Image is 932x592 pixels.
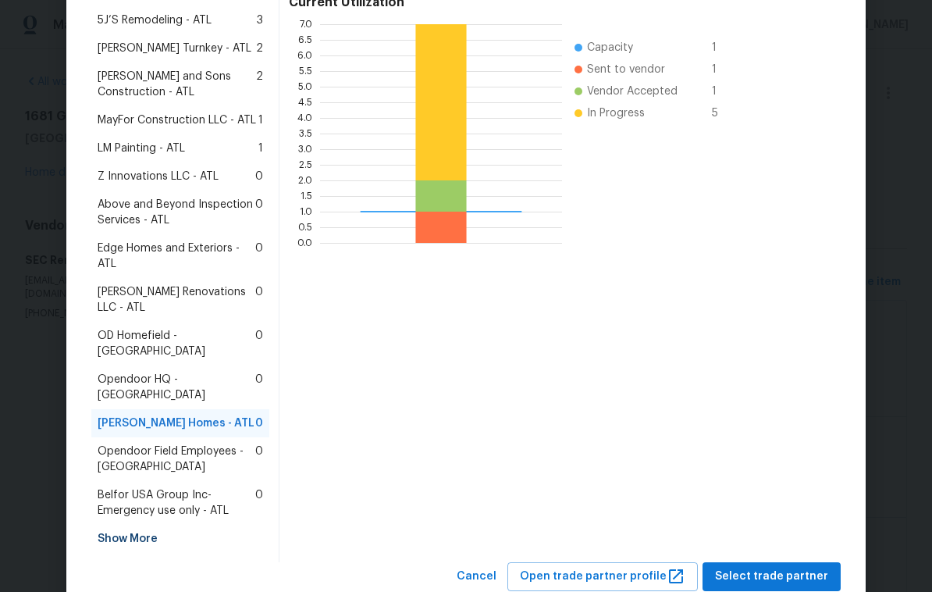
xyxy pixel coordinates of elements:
[98,328,255,359] span: OD Homefield - [GEOGRAPHIC_DATA]
[298,82,312,91] text: 5.0
[98,415,254,431] span: [PERSON_NAME] Homes - ATL
[299,66,312,76] text: 5.5
[457,567,496,587] span: Cancel
[712,105,737,121] span: 5
[257,12,263,28] span: 3
[98,197,255,228] span: Above and Beyond Inspection Services - ATL
[712,40,737,55] span: 1
[301,191,312,201] text: 1.5
[703,562,841,591] button: Select trade partner
[587,62,665,77] span: Sent to vendor
[255,372,263,403] span: 0
[299,129,312,138] text: 3.5
[298,35,312,45] text: 6.5
[587,40,633,55] span: Capacity
[98,169,219,184] span: Z Innovations LLC - ATL
[507,562,698,591] button: Open trade partner profile
[587,84,678,99] span: Vendor Accepted
[255,284,263,316] span: 0
[298,223,312,232] text: 0.5
[297,113,312,123] text: 4.0
[98,141,185,156] span: LM Painting - ATL
[300,20,312,29] text: 7.0
[298,176,312,185] text: 2.0
[98,444,255,475] span: Opendoor Field Employees - [GEOGRAPHIC_DATA]
[98,284,255,316] span: [PERSON_NAME] Renovations LLC - ATL
[91,525,269,553] div: Show More
[255,444,263,475] span: 0
[98,487,255,519] span: Belfor USA Group Inc-Emergency use only - ATL
[258,141,263,156] span: 1
[300,207,312,216] text: 1.0
[258,112,263,128] span: 1
[255,197,263,228] span: 0
[256,41,263,56] span: 2
[712,84,737,99] span: 1
[98,372,255,403] span: Opendoor HQ - [GEOGRAPHIC_DATA]
[255,328,263,359] span: 0
[520,567,685,587] span: Open trade partner profile
[98,69,256,100] span: [PERSON_NAME] and Sons Construction - ATL
[255,415,263,431] span: 0
[256,69,263,100] span: 2
[297,238,312,248] text: 0.0
[715,567,828,587] span: Select trade partner
[712,62,737,77] span: 1
[255,241,263,272] span: 0
[98,241,255,272] span: Edge Homes and Exteriors - ATL
[255,169,263,184] span: 0
[299,160,312,169] text: 2.5
[98,41,251,56] span: [PERSON_NAME] Turnkey - ATL
[297,51,312,60] text: 6.0
[98,12,212,28] span: 5J’S Remodeling - ATL
[450,562,503,591] button: Cancel
[587,105,645,121] span: In Progress
[255,487,263,519] span: 0
[298,98,312,107] text: 4.5
[98,112,256,128] span: MayFor Construction LLC - ATL
[298,144,312,154] text: 3.0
